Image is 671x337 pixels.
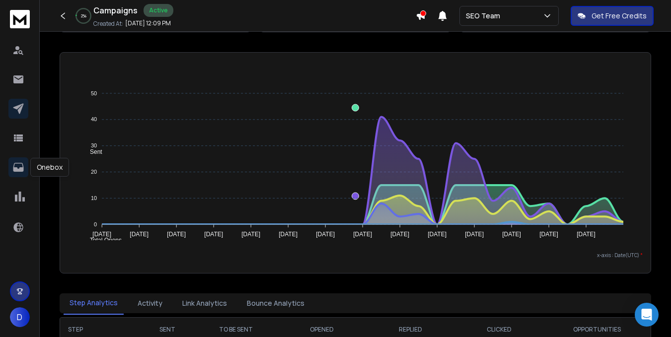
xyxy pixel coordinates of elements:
[279,231,298,238] tspan: [DATE]
[91,90,97,96] tspan: 50
[577,231,596,238] tspan: [DATE]
[466,11,504,21] p: SEO Team
[428,231,447,238] tspan: [DATE]
[93,20,123,28] p: Created At:
[82,237,122,244] span: Total Opens
[353,231,372,238] tspan: [DATE]
[30,158,69,177] div: Onebox
[94,221,97,227] tspan: 0
[10,307,30,327] button: D
[502,231,521,238] tspan: [DATE]
[167,231,186,238] tspan: [DATE]
[82,148,102,155] span: Sent
[204,231,223,238] tspan: [DATE]
[592,11,647,21] p: Get Free Credits
[241,292,310,314] button: Bounce Analytics
[91,195,97,201] tspan: 10
[64,292,124,315] button: Step Analytics
[390,231,409,238] tspan: [DATE]
[91,142,97,148] tspan: 30
[68,252,643,259] p: x-axis : Date(UTC)
[92,231,111,238] tspan: [DATE]
[91,169,97,175] tspan: 20
[635,303,659,327] div: Open Intercom Messenger
[10,10,30,28] img: logo
[144,4,173,17] div: Active
[316,231,335,238] tspan: [DATE]
[91,117,97,123] tspan: 40
[571,6,654,26] button: Get Free Credits
[132,292,168,314] button: Activity
[93,4,138,16] h1: Campaigns
[130,231,149,238] tspan: [DATE]
[465,231,484,238] tspan: [DATE]
[81,13,86,19] p: 2 %
[125,19,171,27] p: [DATE] 12:09 PM
[176,292,233,314] button: Link Analytics
[241,231,260,238] tspan: [DATE]
[539,231,558,238] tspan: [DATE]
